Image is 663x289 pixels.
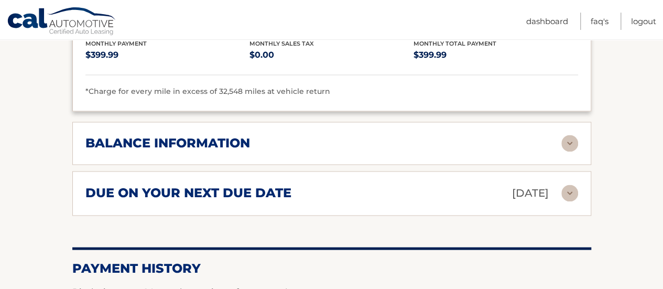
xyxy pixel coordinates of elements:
[7,7,117,37] a: Cal Automotive
[526,13,568,30] a: Dashboard
[85,87,330,96] span: *Charge for every mile in excess of 32,548 miles at vehicle return
[561,135,578,152] img: accordion-rest.svg
[85,185,291,201] h2: due on your next due date
[414,40,496,47] span: Monthly Total Payment
[85,135,250,151] h2: balance information
[85,48,249,62] p: $399.99
[591,13,608,30] a: FAQ's
[414,48,578,62] p: $399.99
[249,48,414,62] p: $0.00
[631,13,656,30] a: Logout
[561,185,578,201] img: accordion-rest.svg
[72,260,591,276] h2: Payment History
[512,184,549,202] p: [DATE]
[249,40,314,47] span: Monthly Sales Tax
[85,40,147,47] span: Monthly Payment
